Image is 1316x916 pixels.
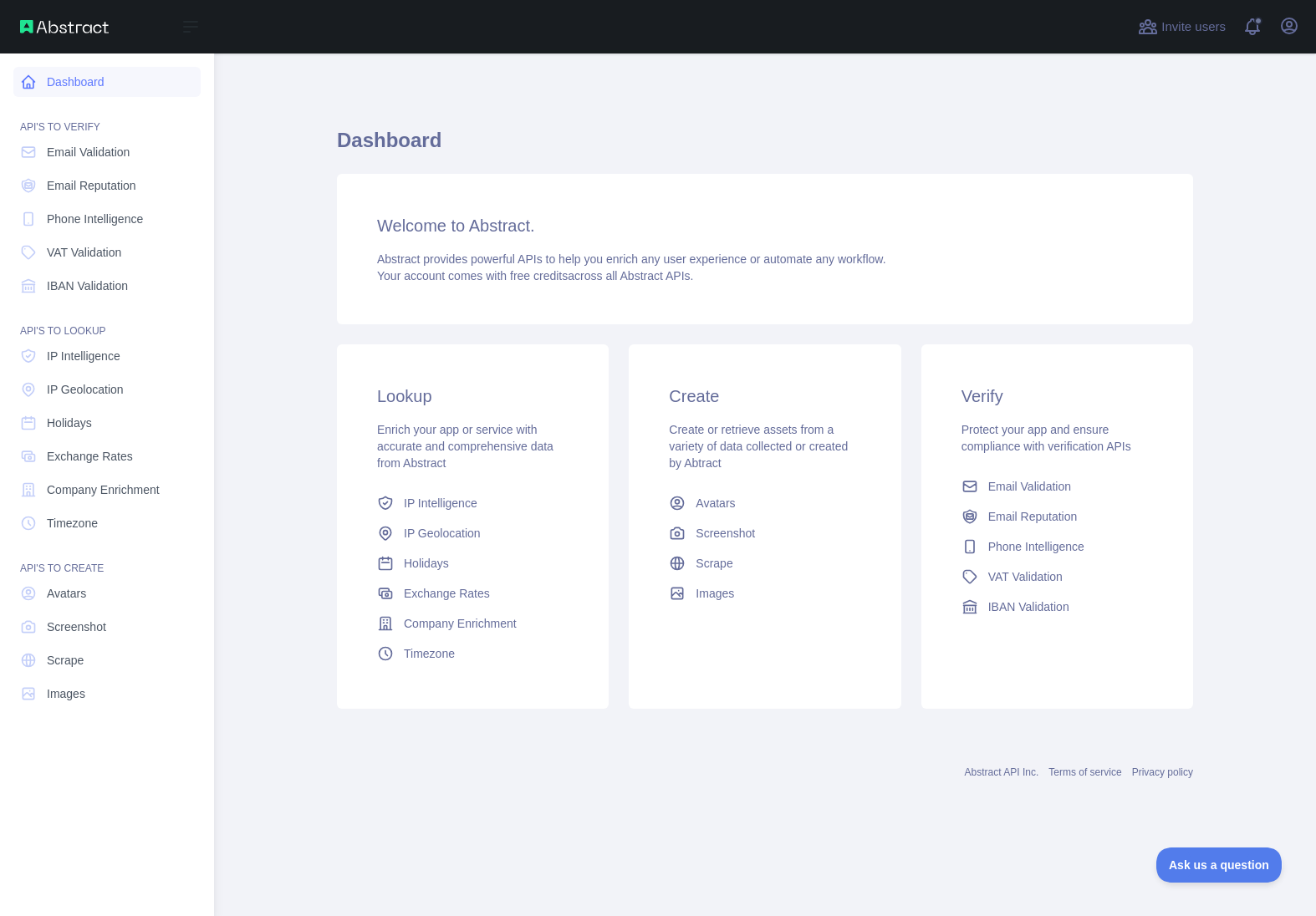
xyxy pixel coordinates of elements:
[955,562,1160,592] a: VAT Validation
[1156,847,1283,883] iframe: Toggle Customer Support
[13,271,201,301] a: IBAN Validation
[662,488,867,518] a: Avatars
[47,448,133,465] span: Exchange Rates
[47,585,86,602] span: Avatars
[47,415,92,431] span: Holidays
[47,177,136,194] span: Email Reputation
[47,381,124,398] span: IP Geolocation
[47,618,106,635] span: Screenshot
[377,384,569,408] h3: Lookup
[988,478,1071,495] span: Email Validation
[955,501,1160,532] a: Email Reputation
[47,277,128,294] span: IBAN Validation
[13,645,201,675] a: Scrape
[13,374,201,405] a: IP Geolocation
[955,592,1160,622] a: IBAN Validation
[696,555,732,572] span: Scrape
[47,685,85,702] span: Images
[404,525,481,542] span: IP Geolocation
[404,495,477,511] span: IP Intelligence
[13,100,201,134] div: API'S TO VERIFY
[669,384,860,408] h3: Create
[955,471,1160,501] a: Email Validation
[337,127,1193,167] h1: Dashboard
[13,508,201,538] a: Timezone
[1135,13,1229,40] button: Invite users
[662,548,867,578] a: Scrape
[1161,18,1226,37] span: Invite users
[13,304,201,338] div: API'S TO LOOKUP
[13,542,201,575] div: API'S TO CREATE
[13,137,201,167] a: Email Validation
[961,384,1153,408] h3: Verify
[47,481,160,498] span: Company Enrichment
[47,211,143,227] span: Phone Intelligence
[377,423,553,470] span: Enrich your app or service with accurate and comprehensive data from Abstract
[377,269,693,282] span: Your account comes with across all Abstract APIs.
[13,341,201,371] a: IP Intelligence
[13,237,201,267] a: VAT Validation
[370,639,575,669] a: Timezone
[370,488,575,518] a: IP Intelligence
[377,252,886,266] span: Abstract provides powerful APIs to help you enrich any user experience or automate any workflow.
[47,515,98,532] span: Timezone
[47,348,120,364] span: IP Intelligence
[13,441,201,471] a: Exchange Rates
[988,508,1078,525] span: Email Reputation
[510,269,568,282] span: free credits
[662,518,867,548] a: Screenshot
[955,532,1160,562] a: Phone Intelligence
[20,20,109,33] img: Abstract API
[404,645,455,662] span: Timezone
[961,423,1131,453] span: Protect your app and ensure compliance with verification APIs
[404,585,490,602] span: Exchange Rates
[696,585,734,602] span: Images
[662,578,867,608] a: Images
[370,548,575,578] a: Holidays
[370,518,575,548] a: IP Geolocation
[1132,766,1193,778] a: Privacy policy
[696,495,735,511] span: Avatars
[988,538,1084,555] span: Phone Intelligence
[13,204,201,234] a: Phone Intelligence
[1048,766,1121,778] a: Terms of service
[13,578,201,608] a: Avatars
[404,555,449,572] span: Holidays
[377,214,1153,237] h3: Welcome to Abstract.
[669,423,848,470] span: Create or retrieve assets from a variety of data collected or created by Abtract
[696,525,755,542] span: Screenshot
[13,170,201,201] a: Email Reputation
[370,578,575,608] a: Exchange Rates
[13,408,201,438] a: Holidays
[988,598,1069,615] span: IBAN Validation
[13,612,201,642] a: Screenshot
[47,652,84,669] span: Scrape
[404,615,517,632] span: Company Enrichment
[13,67,201,97] a: Dashboard
[965,766,1039,778] a: Abstract API Inc.
[370,608,575,639] a: Company Enrichment
[13,679,201,709] a: Images
[47,144,130,160] span: Email Validation
[13,475,201,505] a: Company Enrichment
[47,244,121,261] span: VAT Validation
[988,568,1063,585] span: VAT Validation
